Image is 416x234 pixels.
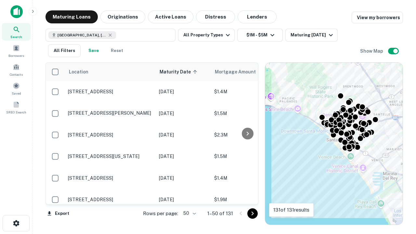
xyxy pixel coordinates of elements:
span: Borrowers [8,53,24,58]
button: Maturing [DATE] [285,29,338,42]
p: [DATE] [159,153,208,160]
button: Maturing Loans [45,10,98,23]
p: [DATE] [159,110,208,117]
button: Lenders [238,10,277,23]
p: [STREET_ADDRESS] [68,89,152,95]
h6: Show Map [360,47,384,55]
span: Contacts [10,72,23,77]
div: Maturing [DATE] [291,31,335,39]
p: [STREET_ADDRESS] [68,132,152,138]
p: 1–50 of 131 [207,210,233,217]
a: Search [2,23,31,41]
button: Originations [100,10,145,23]
p: $1.5M [214,110,279,117]
a: Saved [2,80,31,97]
span: SREO Search [6,110,26,115]
p: $1.5M [214,153,279,160]
span: Maturity Date [160,68,199,76]
th: Mortgage Amount [211,63,282,81]
button: Active Loans [148,10,193,23]
p: $2.3M [214,131,279,138]
p: $1.4M [214,175,279,182]
span: [GEOGRAPHIC_DATA], [GEOGRAPHIC_DATA], [GEOGRAPHIC_DATA] [58,32,106,38]
iframe: Chat Widget [383,182,416,213]
a: SREO Search [2,98,31,116]
button: $1M - $5M [237,29,283,42]
p: 131 of 131 results [273,206,309,214]
span: Location [69,68,88,76]
p: [DATE] [159,196,208,203]
a: Borrowers [2,42,31,59]
span: Saved [12,91,21,96]
p: [STREET_ADDRESS][US_STATE] [68,153,152,159]
div: 50 [181,209,197,218]
span: Mortgage Amount [215,68,264,76]
a: View my borrowers [352,12,403,23]
p: [STREET_ADDRESS][PERSON_NAME] [68,110,152,116]
button: Export [45,209,71,218]
button: Distress [196,10,235,23]
p: [DATE] [159,88,208,95]
th: Location [65,63,156,81]
p: [DATE] [159,131,208,138]
span: Search [10,34,22,39]
button: All Filters [48,44,81,57]
button: Go to next page [247,208,258,219]
p: [DATE] [159,175,208,182]
a: Contacts [2,61,31,78]
div: 0 0 [265,63,403,225]
p: [STREET_ADDRESS] [68,175,152,181]
p: $1.4M [214,88,279,95]
p: $1.9M [214,196,279,203]
button: [GEOGRAPHIC_DATA], [GEOGRAPHIC_DATA], [GEOGRAPHIC_DATA] [45,29,175,42]
button: Save your search to get updates of matches that match your search criteria. [83,44,104,57]
button: Reset [107,44,127,57]
th: Maturity Date [156,63,211,81]
p: [STREET_ADDRESS] [68,197,152,202]
button: All Property Types [178,29,235,42]
p: Rows per page: [143,210,178,217]
img: capitalize-icon.png [10,5,23,18]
